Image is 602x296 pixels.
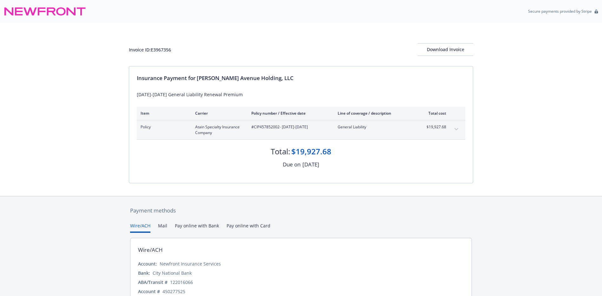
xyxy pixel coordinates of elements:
div: Bank: [138,270,150,276]
div: PolicyAtain Specialty Insurance Company#CIP457852002- [DATE]-[DATE]General Liability$19,927.68exp... [137,120,465,139]
div: Invoice ID: E3967356 [129,46,171,53]
div: Carrier [195,111,241,116]
div: Account: [138,260,157,267]
div: Insurance Payment for [PERSON_NAME] Avenue Holding, LLC [137,74,465,82]
div: Policy number / Effective date [251,111,327,116]
div: [DATE]-[DATE] General Liability Renewal Premium [137,91,465,98]
div: 122016066 [170,279,193,286]
span: Atain Specialty Insurance Company [195,124,241,136]
span: Policy [141,124,185,130]
div: 450277525 [162,288,185,295]
div: City National Bank [153,270,192,276]
div: Line of coverage / description [338,111,412,116]
button: Wire/ACH [130,222,150,233]
div: ABA/Transit # [138,279,168,286]
div: Total cost [422,111,446,116]
button: Pay online with Bank [175,222,219,233]
div: Total: [271,146,290,157]
div: Due on [283,160,301,169]
button: Pay online with Card [227,222,270,233]
button: expand content [451,124,461,134]
div: Account # [138,288,160,295]
div: Wire/ACH [138,246,163,254]
div: [DATE] [302,160,319,169]
span: #CIP457852002 - [DATE]-[DATE] [251,124,327,130]
div: Item [141,111,185,116]
div: $19,927.68 [291,146,331,157]
button: Mail [158,222,167,233]
div: Newfront Insurance Services [160,260,221,267]
span: General Liability [338,124,412,130]
span: $19,927.68 [422,124,446,130]
p: Secure payments provided by Stripe [528,9,592,14]
button: Download Invoice [418,43,473,56]
div: Payment methods [130,206,472,215]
